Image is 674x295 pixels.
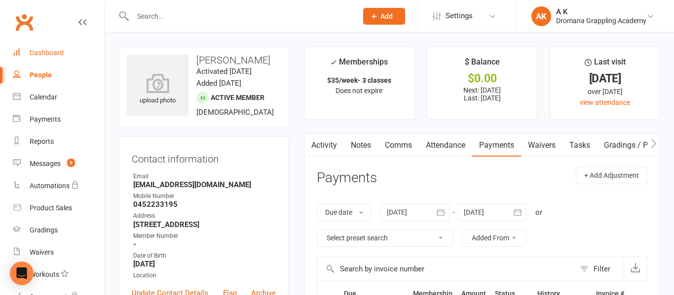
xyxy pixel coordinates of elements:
div: Email [133,172,276,181]
div: upload photo [127,73,188,106]
a: Messages 9 [13,153,104,175]
a: Dashboard [13,42,104,64]
div: Last visit [585,56,626,73]
div: Calendar [30,93,57,101]
p: Next: [DATE] Last: [DATE] [436,86,528,102]
button: Add [363,8,405,25]
a: Automations [13,175,104,197]
a: Activity [304,134,344,157]
div: $ Balance [465,56,500,73]
a: Notes [344,134,378,157]
a: Clubworx [12,10,37,34]
div: Dashboard [30,49,64,57]
input: Search by invoice number [317,257,575,281]
div: Filter [594,263,610,275]
a: Waivers [13,241,104,263]
a: Calendar [13,86,104,108]
div: Gradings [30,226,58,234]
div: $0.00 [436,73,528,84]
span: Does not expire [336,87,382,95]
span: 9 [67,159,75,167]
div: Dromana Grappling Academy [556,16,646,25]
div: Waivers [30,248,54,256]
span: Settings [446,5,473,27]
div: [DATE] [559,73,651,84]
div: over [DATE] [559,86,651,97]
button: + Add Adjustment [576,166,647,184]
div: Date of Birth [133,251,276,261]
div: Product Sales [30,204,72,212]
strong: [DATE] [133,260,276,268]
span: [DEMOGRAPHIC_DATA] [196,108,274,117]
strong: [EMAIL_ADDRESS][DOMAIN_NAME] [133,180,276,189]
time: Activated [DATE] [196,67,252,76]
a: Payments [472,134,521,157]
a: Workouts [13,263,104,286]
div: or [535,206,542,218]
a: Comms [378,134,419,157]
div: A K [556,7,646,16]
div: Automations [30,182,70,190]
span: Add [380,12,393,20]
h3: Contact information [132,150,276,164]
strong: 0452233195 [133,200,276,209]
div: Location [133,271,276,280]
div: Address [133,211,276,221]
i: ✓ [330,58,337,67]
a: Product Sales [13,197,104,219]
a: Gradings [13,219,104,241]
h3: [PERSON_NAME] [127,55,281,66]
div: Memberships [330,56,388,74]
button: Added From [462,229,526,247]
a: People [13,64,104,86]
div: Mobile Number [133,192,276,201]
div: AK [531,6,551,26]
div: Payments [30,115,61,123]
a: Reports [13,131,104,153]
div: Workouts [30,270,59,278]
a: Payments [13,108,104,131]
div: Member Number [133,231,276,241]
strong: $35/week- 3 classes [327,76,391,84]
div: People [30,71,52,79]
strong: - [133,240,276,249]
strong: [STREET_ADDRESS] [133,220,276,229]
h3: Payments [317,170,377,186]
div: Messages [30,160,61,167]
a: Attendance [419,134,472,157]
time: Added [DATE] [196,79,241,88]
a: Tasks [562,134,597,157]
span: Active member [211,94,264,101]
div: Open Intercom Messenger [10,262,34,285]
a: Waivers [521,134,562,157]
button: Due date [317,203,372,221]
a: view attendance [580,98,630,106]
input: Search... [130,9,350,23]
div: Reports [30,137,54,145]
button: Filter [575,257,624,281]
